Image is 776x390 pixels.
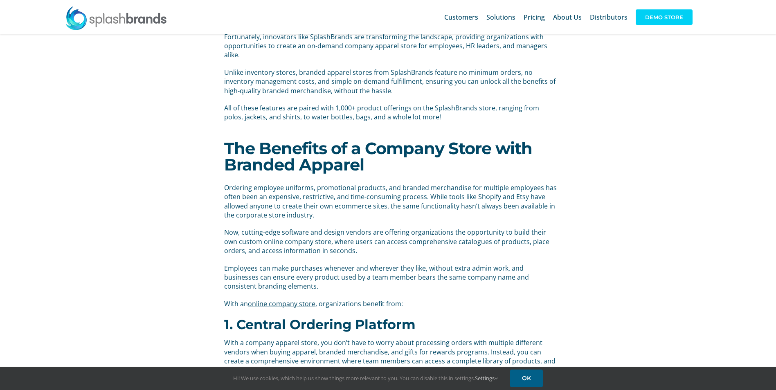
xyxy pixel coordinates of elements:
nav: Main Menu Sticky [444,4,693,30]
a: Distributors [590,4,628,30]
p: Unlike inventory stores, branded apparel stores from SplashBrands feature no minimum orders, no i... [224,68,558,95]
b: 1. Central Ordering Platform [224,316,416,332]
span: Now, cutting-edge software and design vendors are offering organizations the opportunity to build... [224,228,549,255]
span: Pricing [524,14,545,20]
a: Customers [444,4,478,30]
a: Pricing [524,4,545,30]
span: Employees can make purchases whenever and wherever they like, without extra admin work, and busin... [224,264,529,291]
a: online company store [248,299,315,308]
span: Hi! We use cookies, which help us show things more relevant to you. You can disable this in setti... [233,374,498,382]
p: Fortunately, innovators like SplashBrands are transforming the landscape, providing organizations... [224,32,558,60]
span: Distributors [590,14,628,20]
p: With a company apparel store, you don’t have to worry about processing orders with multiple diffe... [224,338,558,375]
a: DEMO STORE [636,4,693,30]
span: Customers [444,14,478,20]
img: SplashBrands.com Logo [65,6,167,30]
span: About Us [553,14,582,20]
h1: The Benefits of a Company Store with Branded Apparel [224,140,551,173]
span: Solutions [486,14,515,20]
a: Settings [475,374,498,382]
p: All of these features are paired with 1,000+ product offerings on the SplashBrands store, ranging... [224,103,558,122]
span: Ordering employee uniforms, promotional products, and branded merchandise for multiple employees ... [224,183,557,220]
span: DEMO STORE [636,9,693,25]
p: With an , organizations benefit from: [224,299,558,308]
a: OK [510,370,543,387]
